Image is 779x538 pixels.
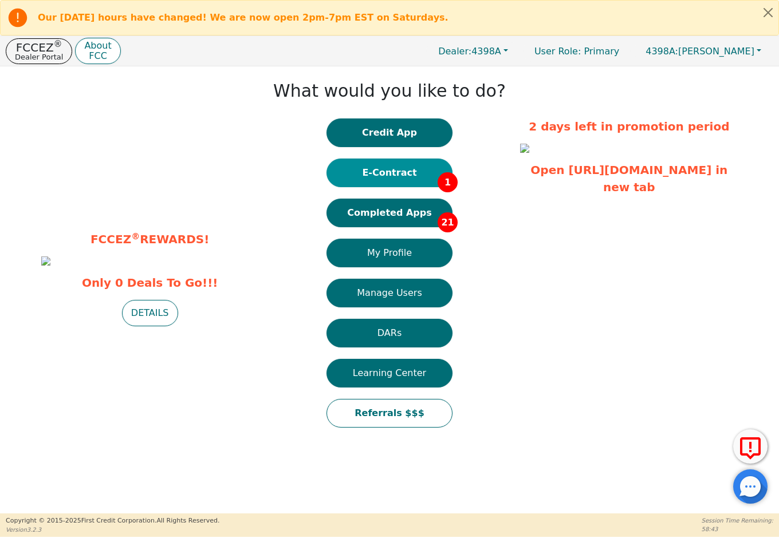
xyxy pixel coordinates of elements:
[426,42,520,60] button: Dealer:4398A
[54,39,62,49] sup: ®
[326,199,453,227] button: Completed Apps21
[523,40,631,62] p: Primary
[273,81,506,101] h1: What would you like to do?
[520,118,738,135] p: 2 days left in promotion period
[326,279,453,307] button: Manage Users
[634,42,773,60] button: 4398A:[PERSON_NAME]
[75,38,120,65] button: AboutFCC
[523,40,631,62] a: User Role: Primary
[733,429,768,464] button: Report Error to FCC
[6,516,219,526] p: Copyright © 2015- 2025 First Credit Corporation.
[646,46,678,57] span: 4398A:
[156,517,219,524] span: All Rights Reserved.
[646,46,754,57] span: [PERSON_NAME]
[702,525,773,533] p: 58:43
[438,172,458,192] span: 1
[84,52,111,61] p: FCC
[15,53,63,61] p: Dealer Portal
[530,163,727,194] a: Open [URL][DOMAIN_NAME] in new tab
[438,46,501,57] span: 4398A
[84,41,111,50] p: About
[6,525,219,534] p: Version 3.2.3
[326,118,453,147] button: Credit App
[702,516,773,525] p: Session Time Remaining:
[326,319,453,347] button: DARs
[41,231,259,248] p: FCCEZ REWARDS!
[41,274,259,291] span: Only 0 Deals To Go!!!
[326,399,453,428] button: Referrals $$$
[326,359,453,387] button: Learning Center
[758,1,778,24] button: Close alert
[534,46,581,57] span: User Role :
[131,231,140,242] sup: ®
[6,38,72,64] button: FCCEZ®Dealer Portal
[15,42,63,53] p: FCCEZ
[326,239,453,267] button: My Profile
[326,159,453,187] button: E-Contract1
[38,12,448,23] b: Our [DATE] hours have changed! We are now open 2pm-7pm EST on Saturdays.
[438,212,458,232] span: 21
[520,144,529,153] img: 234cbd74-7b25-4861-a3da-151581b8bb53
[122,300,178,326] button: DETAILS
[438,46,471,57] span: Dealer:
[41,256,50,266] img: 61471e5c-ce9d-44ab-a289-a0c2d701a963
